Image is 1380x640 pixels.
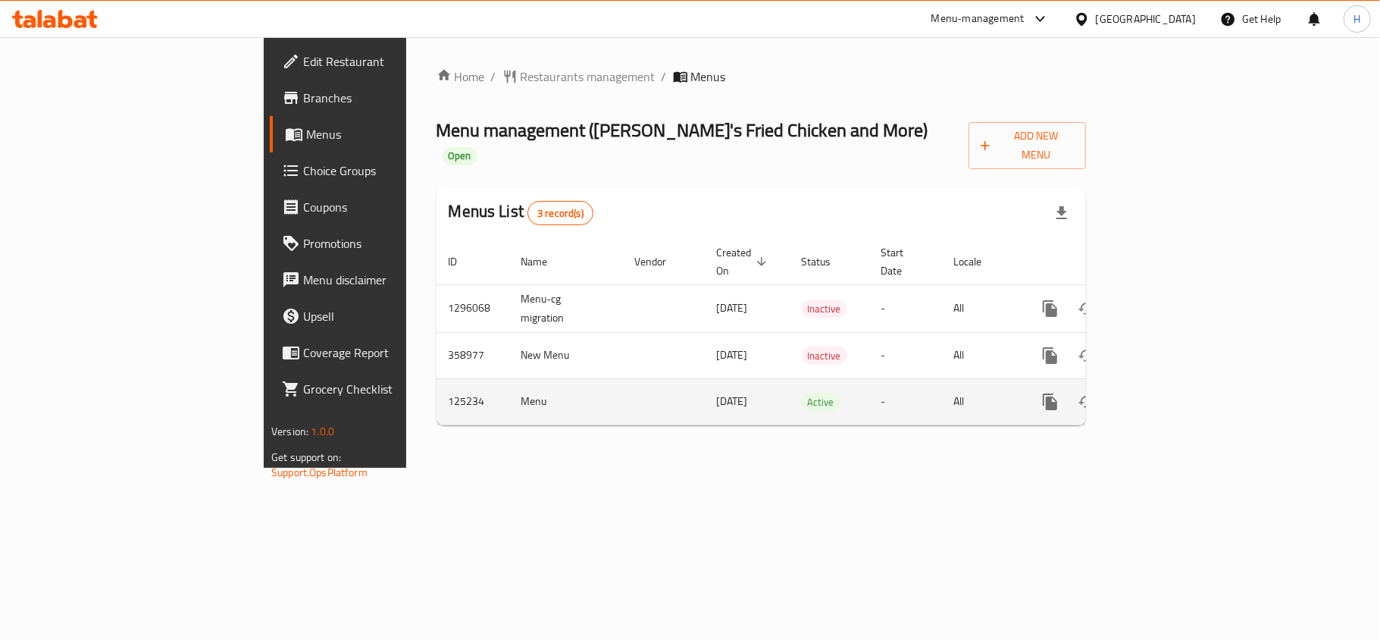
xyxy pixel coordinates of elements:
[270,116,494,152] a: Menus
[931,10,1025,28] div: Menu-management
[717,391,748,411] span: [DATE]
[303,52,482,71] span: Edit Restaurant
[509,332,623,378] td: New Menu
[662,67,667,86] li: /
[942,284,1020,332] td: All
[270,152,494,189] a: Choice Groups
[802,253,851,271] span: Status
[717,243,771,280] span: Created On
[981,127,1074,165] span: Add New Menu
[691,67,726,86] span: Menus
[802,300,847,318] div: Inactive
[311,422,334,441] span: 1.0.0
[270,80,494,116] a: Branches
[528,206,593,221] span: 3 record(s)
[270,189,494,225] a: Coupons
[270,334,494,371] a: Coverage Report
[1044,195,1080,231] div: Export file
[1020,239,1190,285] th: Actions
[437,113,928,147] span: Menu management ( [PERSON_NAME]'s Fried Chicken and More )
[1353,11,1360,27] span: H
[1032,337,1069,374] button: more
[869,378,942,425] td: -
[303,307,482,325] span: Upsell
[270,43,494,80] a: Edit Restaurant
[509,378,623,425] td: Menu
[271,422,308,441] span: Version:
[449,253,477,271] span: ID
[449,200,593,225] h2: Menus List
[303,198,482,216] span: Coupons
[1069,290,1105,327] button: Change Status
[306,125,482,143] span: Menus
[635,253,687,271] span: Vendor
[521,253,568,271] span: Name
[802,347,847,365] span: Inactive
[527,201,593,225] div: Total records count
[270,371,494,407] a: Grocery Checklist
[717,298,748,318] span: [DATE]
[802,394,840,411] span: Active
[942,378,1020,425] td: All
[271,447,341,467] span: Get support on:
[717,345,748,365] span: [DATE]
[303,271,482,289] span: Menu disclaimer
[271,463,368,482] a: Support.OpsPlatform
[881,243,924,280] span: Start Date
[1096,11,1196,27] div: [GEOGRAPHIC_DATA]
[1032,384,1069,420] button: more
[869,332,942,378] td: -
[942,332,1020,378] td: All
[303,162,482,180] span: Choice Groups
[437,67,1086,86] nav: breadcrumb
[303,89,482,107] span: Branches
[869,284,942,332] td: -
[969,122,1086,169] button: Add New Menu
[954,253,1002,271] span: Locale
[802,347,847,365] div: Inactive
[303,380,482,398] span: Grocery Checklist
[270,262,494,298] a: Menu disclaimer
[1069,384,1105,420] button: Change Status
[802,300,847,318] span: Inactive
[303,234,482,253] span: Promotions
[509,284,623,332] td: Menu-cg migration
[437,239,1190,425] table: enhanced table
[270,225,494,262] a: Promotions
[1032,290,1069,327] button: more
[303,344,482,362] span: Coverage Report
[270,298,494,334] a: Upsell
[521,67,656,86] span: Restaurants management
[502,67,656,86] a: Restaurants management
